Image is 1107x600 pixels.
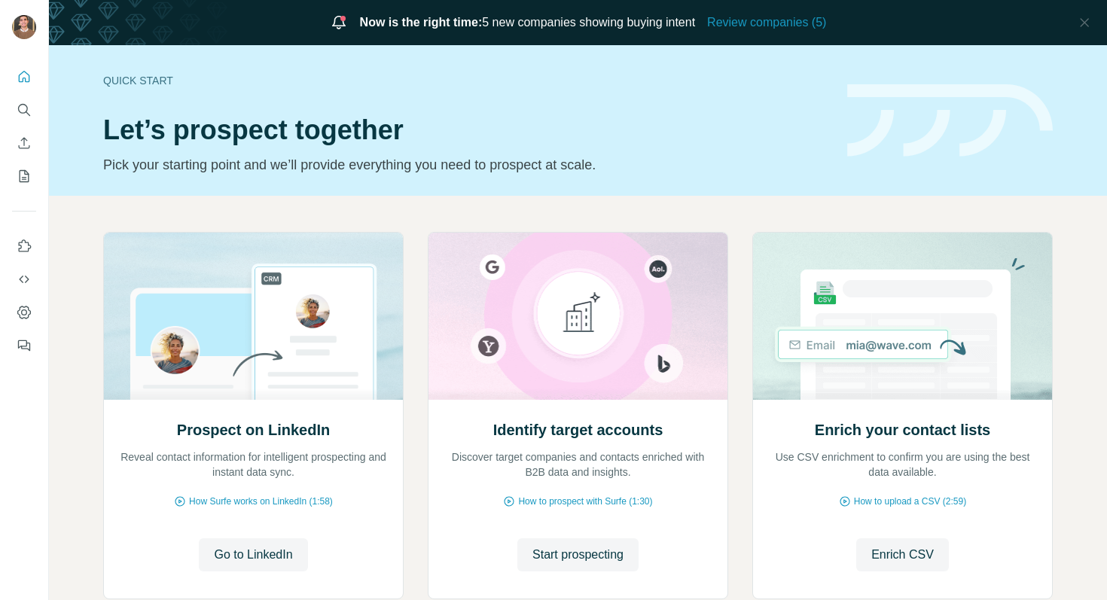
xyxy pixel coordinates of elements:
[119,449,388,480] p: Reveal contact information for intelligent prospecting and instant data sync.
[12,233,36,260] button: Use Surfe on LinkedIn
[856,538,949,571] button: Enrich CSV
[871,546,934,564] span: Enrich CSV
[752,233,1053,400] img: Enrich your contact lists
[12,299,36,326] button: Dashboard
[493,419,663,440] h2: Identify target accounts
[103,233,404,400] img: Prospect on LinkedIn
[103,154,829,175] p: Pick your starting point and we’ll provide everything you need to prospect at scale.
[768,449,1037,480] p: Use CSV enrichment to confirm you are using the best data available.
[444,449,712,480] p: Discover target companies and contacts enriched with B2B data and insights.
[854,495,966,508] span: How to upload a CSV (2:59)
[12,63,36,90] button: Quick start
[103,73,829,88] div: Quick start
[847,84,1053,157] img: banner
[532,546,624,564] span: Start prospecting
[12,163,36,190] button: My lists
[12,15,36,39] img: Avatar
[360,14,696,32] span: 5 new companies showing buying intent
[12,266,36,293] button: Use Surfe API
[360,16,483,29] span: Now is the right time:
[189,495,333,508] span: How Surfe works on LinkedIn (1:58)
[517,538,639,571] button: Start prospecting
[12,129,36,157] button: Enrich CSV
[12,332,36,359] button: Feedback
[707,14,826,32] button: Review companies (5)
[815,419,990,440] h2: Enrich your contact lists
[214,546,292,564] span: Go to LinkedIn
[199,538,307,571] button: Go to LinkedIn
[428,233,728,400] img: Identify target accounts
[177,419,330,440] h2: Prospect on LinkedIn
[12,96,36,123] button: Search
[518,495,652,508] span: How to prospect with Surfe (1:30)
[103,115,829,145] h1: Let’s prospect together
